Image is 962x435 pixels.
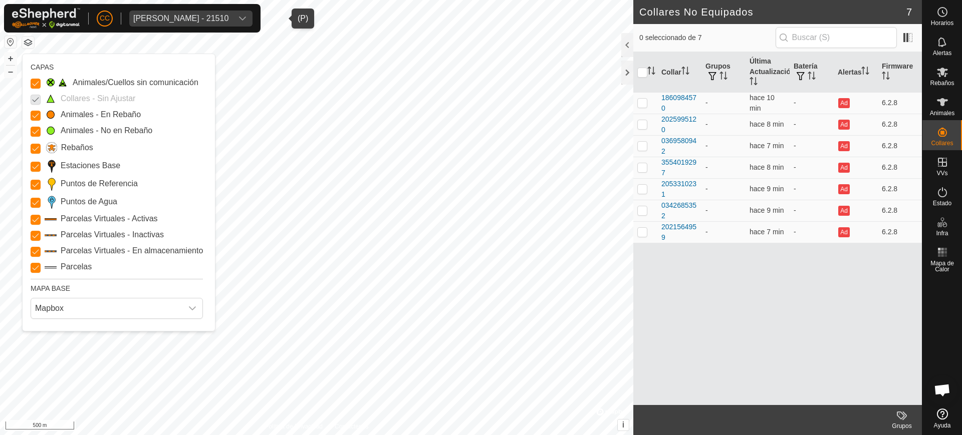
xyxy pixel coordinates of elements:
[878,200,922,221] td: 6.2.8
[31,62,203,73] div: CAPAS
[61,245,203,257] label: Parcelas Virtuales - En almacenamiento
[5,66,17,78] button: –
[878,135,922,157] td: 6.2.8
[661,200,697,221] div: 0342685352
[618,419,629,430] button: i
[936,230,948,236] span: Infra
[133,15,228,23] div: [PERSON_NAME] - 21510
[878,178,922,200] td: 6.2.8
[639,6,906,18] h2: Collares No Equipados
[927,375,957,405] div: Chat abierto
[750,163,784,171] span: 7 oct 2025, 13:38
[931,20,953,26] span: Horarios
[701,221,746,243] td: -
[701,52,746,93] th: Grupos
[878,114,922,135] td: 6.2.8
[701,135,746,157] td: -
[661,93,697,114] div: 1860984570
[750,206,784,214] span: 7 oct 2025, 13:37
[100,13,110,24] span: CC
[750,142,784,150] span: 7 oct 2025, 13:39
[61,160,120,172] label: Estaciones Base
[61,261,92,273] label: Parcelas
[639,33,776,43] span: 0 seleccionado de 7
[922,404,962,432] a: Ayuda
[838,141,849,151] button: Ad
[750,228,784,236] span: 7 oct 2025, 13:39
[265,422,323,431] a: Política de Privacidad
[750,79,758,87] p-sorticon: Activar para ordenar
[930,80,954,86] span: Rebaños
[838,163,849,173] button: Ad
[790,52,834,93] th: Batería
[750,185,784,193] span: 7 oct 2025, 13:37
[790,200,834,221] td: -
[61,229,164,241] label: Parcelas Virtuales - Inactivas
[31,298,182,318] span: Mapbox
[701,157,746,178] td: -
[22,37,34,49] button: Capas del Mapa
[719,73,728,81] p-sorticon: Activar para ordenar
[934,422,951,428] span: Ayuda
[61,142,93,154] label: Rebaños
[838,227,849,237] button: Ad
[661,136,697,157] div: 0369580942
[701,114,746,135] td: -
[936,170,947,176] span: VVs
[930,110,954,116] span: Animales
[878,157,922,178] td: 6.2.8
[129,11,232,27] span: Alejandro Castellano Barrero - 21510
[838,98,849,108] button: Ad
[73,77,198,89] label: Animales/Cuellos sin comunicación
[834,52,878,93] th: Alertas
[681,68,689,76] p-sorticon: Activar para ordenar
[622,420,624,429] span: i
[808,73,816,81] p-sorticon: Activar para ordenar
[5,53,17,65] button: +
[776,27,897,48] input: Buscar (S)
[701,178,746,200] td: -
[931,140,953,146] span: Collares
[5,36,17,48] button: Restablecer Mapa
[12,8,80,29] img: Logo Gallagher
[182,298,202,318] div: dropdown trigger
[878,221,922,243] td: 6.2.8
[232,11,253,27] div: dropdown trigger
[335,422,368,431] a: Contáctenos
[861,68,869,76] p-sorticon: Activar para ordenar
[838,120,849,130] button: Ad
[61,93,135,105] label: Collares - Sin Ajustar
[906,5,912,20] span: 7
[661,179,697,200] div: 2053310231
[61,109,141,121] label: Animales - En Rebaño
[925,260,959,272] span: Mapa de Calor
[790,92,834,114] td: -
[61,213,158,225] label: Parcelas Virtuales - Activas
[701,92,746,114] td: -
[933,50,951,56] span: Alertas
[657,52,701,93] th: Collar
[661,222,697,243] div: 2021564959
[31,279,203,294] div: MAPA BASE
[790,114,834,135] td: -
[878,92,922,114] td: 6.2.8
[61,196,117,208] label: Puntos de Agua
[790,221,834,243] td: -
[61,125,152,137] label: Animales - No en Rebaño
[882,73,890,81] p-sorticon: Activar para ordenar
[790,178,834,200] td: -
[661,114,697,135] div: 2025995120
[647,68,655,76] p-sorticon: Activar para ordenar
[701,200,746,221] td: -
[750,94,775,112] span: 7 oct 2025, 13:36
[882,421,922,430] div: Grupos
[838,184,849,194] button: Ad
[790,157,834,178] td: -
[933,200,951,206] span: Estado
[61,178,138,190] label: Puntos de Referencia
[838,206,849,216] button: Ad
[746,52,790,93] th: Última Actualización
[661,157,697,178] div: 3554019297
[790,135,834,157] td: -
[750,120,784,128] span: 7 oct 2025, 13:38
